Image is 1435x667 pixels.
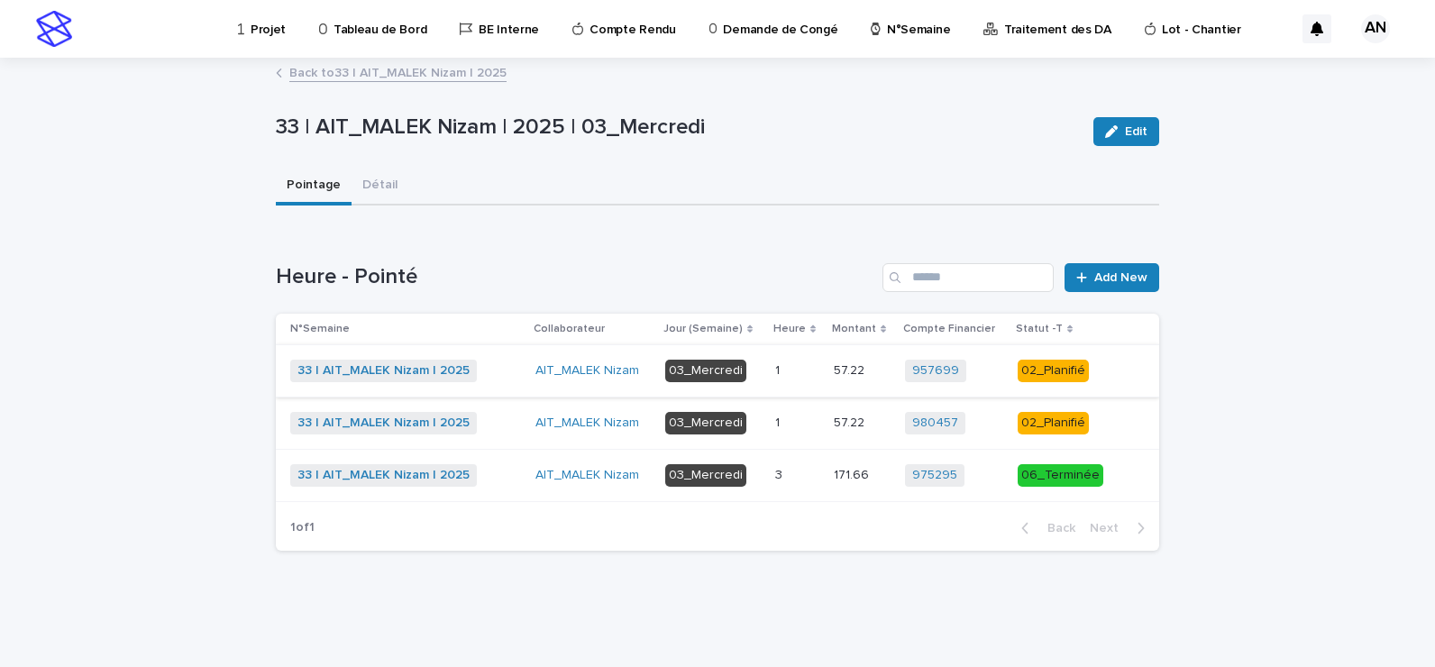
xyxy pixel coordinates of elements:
p: N°Semaine [290,319,350,339]
p: Collaborateur [534,319,605,339]
p: 1 of 1 [276,506,329,550]
a: 33 | AIT_MALEK Nizam | 2025 [297,468,470,483]
div: 06_Terminée [1018,464,1103,487]
p: 1 [775,360,783,379]
a: AIT_MALEK Nizam [535,468,639,483]
button: Détail [352,168,408,206]
a: AIT_MALEK Nizam [535,363,639,379]
div: 02_Planifié [1018,412,1089,434]
p: Statut -T [1016,319,1063,339]
a: 975295 [912,468,957,483]
h1: Heure - Pointé [276,264,875,290]
span: Back [1037,522,1075,535]
input: Search [882,263,1054,292]
a: 957699 [912,363,959,379]
p: Montant [832,319,876,339]
p: 171.66 [834,464,873,483]
button: Pointage [276,168,352,206]
p: 3 [775,464,786,483]
span: Add New [1094,271,1147,284]
a: AIT_MALEK Nizam [535,416,639,431]
span: Edit [1125,125,1147,138]
p: Heure [773,319,806,339]
a: Back to33 | AIT_MALEK Nizam | 2025 [289,61,507,82]
tr: 33 | AIT_MALEK Nizam | 2025 AIT_MALEK Nizam 03_Mercredi33 171.66171.66 975295 06_Terminée [276,449,1159,501]
tr: 33 | AIT_MALEK Nizam | 2025 AIT_MALEK Nizam 03_Mercredi11 57.2257.22 957699 02_Planifié [276,345,1159,397]
button: Edit [1093,117,1159,146]
button: Back [1007,520,1083,536]
div: 03_Mercredi [665,464,746,487]
p: 1 [775,412,783,431]
button: Next [1083,520,1159,536]
img: stacker-logo-s-only.png [36,11,72,47]
p: Jour (Semaine) [663,319,743,339]
a: 980457 [912,416,958,431]
div: 03_Mercredi [665,360,746,382]
span: Next [1090,522,1129,535]
div: 03_Mercredi [665,412,746,434]
a: 33 | AIT_MALEK Nizam | 2025 [297,363,470,379]
tr: 33 | AIT_MALEK Nizam | 2025 AIT_MALEK Nizam 03_Mercredi11 57.2257.22 980457 02_Planifié [276,397,1159,449]
a: Add New [1065,263,1159,292]
p: Compte Financier [903,319,995,339]
p: 57.22 [834,360,868,379]
div: AN [1361,14,1390,43]
a: 33 | AIT_MALEK Nizam | 2025 [297,416,470,431]
div: 02_Planifié [1018,360,1089,382]
p: 33 | AIT_MALEK Nizam | 2025 | 03_Mercredi [276,114,1079,141]
p: 57.22 [834,412,868,431]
